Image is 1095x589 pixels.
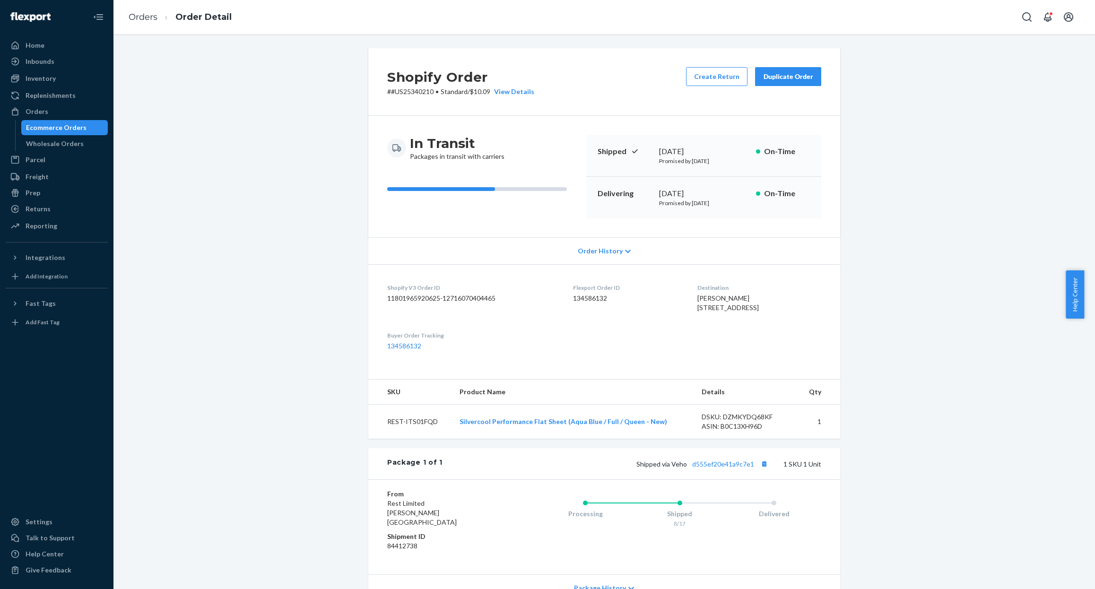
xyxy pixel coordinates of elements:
span: Order History [578,246,623,256]
th: Product Name [452,380,694,405]
dt: Destination [697,284,821,292]
button: Close Navigation [89,8,108,26]
div: Duplicate Order [763,72,813,81]
dd: 11801965920625-12716070404465 [387,294,558,303]
a: Order Detail [175,12,232,22]
a: Home [6,38,108,53]
div: Inbounds [26,57,54,66]
p: # #US25340210 / $10.09 [387,87,534,96]
dt: From [387,489,500,499]
dt: Buyer Order Tracking [387,331,558,339]
div: Processing [538,509,633,519]
button: Help Center [1066,270,1084,319]
a: Prep [6,185,108,200]
div: Prep [26,188,40,198]
button: Give Feedback [6,563,108,578]
span: [PERSON_NAME] [STREET_ADDRESS] [697,294,759,312]
a: Add Fast Tag [6,315,108,330]
div: Package 1 of 1 [387,458,443,470]
button: Open notifications [1038,8,1057,26]
p: Delivering [598,188,652,199]
a: Orders [129,12,157,22]
a: Help Center [6,546,108,562]
div: Returns [26,204,51,214]
div: Freight [26,172,49,182]
a: Reporting [6,218,108,234]
p: Shipped [598,146,652,157]
p: Promised by [DATE] [659,157,748,165]
div: [DATE] [659,146,748,157]
p: On-Time [764,146,810,157]
dt: Flexport Order ID [573,284,682,292]
button: Copy tracking number [758,458,770,470]
a: Returns [6,201,108,217]
dt: Shipment ID [387,532,500,541]
span: Rest Limited [PERSON_NAME][GEOGRAPHIC_DATA] [387,499,457,526]
button: Open Search Box [1017,8,1036,26]
div: Fast Tags [26,299,56,308]
div: Add Integration [26,272,68,280]
div: Give Feedback [26,565,71,575]
dt: Shopify V3 Order ID [387,284,558,292]
a: Settings [6,514,108,529]
div: Wholesale Orders [26,139,84,148]
div: Inventory [26,74,56,83]
div: Shipped [633,509,727,519]
a: Add Integration [6,269,108,284]
img: Flexport logo [10,12,51,22]
div: Orders [26,107,48,116]
div: Help Center [26,549,64,559]
div: Add Fast Tag [26,318,60,326]
button: Duplicate Order [755,67,821,86]
a: Silvercool Performance Flat Sheet (Aqua Blue / Full / Queen - New) [460,417,667,425]
span: Shipped via Veho [636,460,770,468]
div: 8/17 [633,520,727,528]
h3: In Transit [410,135,504,152]
div: Replenishments [26,91,76,100]
th: Qty [798,380,840,405]
a: Freight [6,169,108,184]
p: On-Time [764,188,810,199]
a: 134586132 [387,342,421,350]
a: Talk to Support [6,530,108,546]
a: Ecommerce Orders [21,120,108,135]
div: Delivered [727,509,821,519]
div: Integrations [26,253,65,262]
h2: Shopify Order [387,67,534,87]
div: Ecommerce Orders [26,123,87,132]
button: Open account menu [1059,8,1078,26]
a: Replenishments [6,88,108,103]
div: Settings [26,517,52,527]
p: Promised by [DATE] [659,199,748,207]
a: d555ef20e41a9c7e1 [692,460,754,468]
td: 1 [798,405,840,439]
div: Reporting [26,221,57,231]
a: Inventory [6,71,108,86]
button: Fast Tags [6,296,108,311]
div: Talk to Support [26,533,75,543]
th: SKU [368,380,452,405]
div: DSKU: DZMKYDQ68KF [702,412,791,422]
dd: 84412738 [387,541,500,551]
div: [DATE] [659,188,748,199]
td: REST-ITS01FQD [368,405,452,439]
button: Create Return [686,67,747,86]
a: Orders [6,104,108,119]
a: Wholesale Orders [21,136,108,151]
th: Details [694,380,798,405]
ol: breadcrumbs [121,3,239,31]
div: 1 SKU 1 Unit [443,458,821,470]
div: Packages in transit with carriers [410,135,504,161]
button: View Details [490,87,534,96]
div: Home [26,41,44,50]
button: Integrations [6,250,108,265]
dd: 134586132 [573,294,682,303]
a: Parcel [6,152,108,167]
div: ASIN: B0C13XH96D [702,422,791,431]
span: • [435,87,439,95]
span: Standard [441,87,468,95]
div: Parcel [26,155,45,165]
a: Inbounds [6,54,108,69]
